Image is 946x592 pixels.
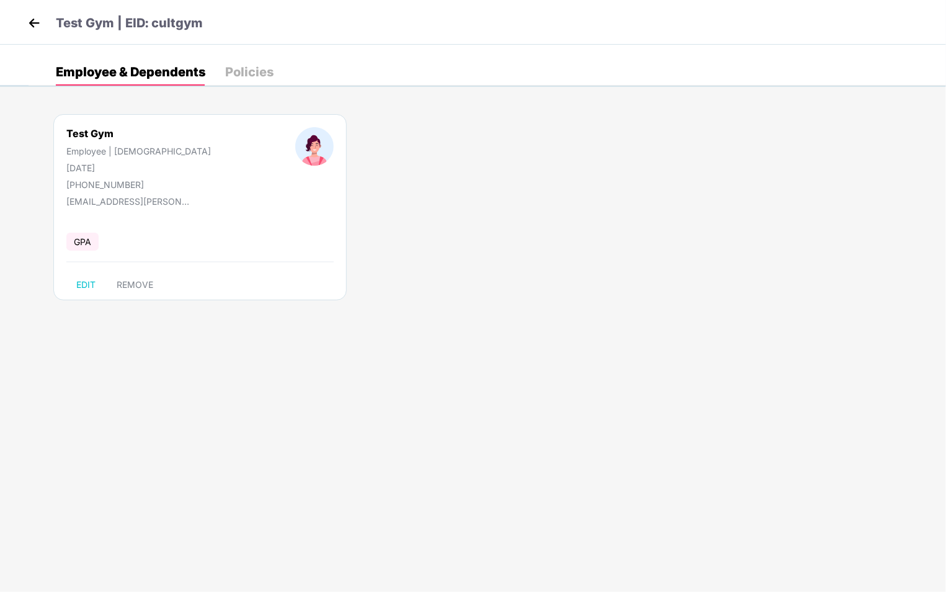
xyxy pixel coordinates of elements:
[66,179,211,190] div: [PHONE_NUMBER]
[76,280,96,290] span: EDIT
[295,127,334,166] img: profileImage
[66,127,211,140] div: Test Gym
[66,275,105,295] button: EDIT
[107,275,163,295] button: REMOVE
[225,66,274,78] div: Policies
[56,14,203,33] p: Test Gym | EID: cultgym
[117,280,153,290] span: REMOVE
[66,196,190,207] div: [EMAIL_ADDRESS][PERSON_NAME][DOMAIN_NAME]
[25,14,43,32] img: back
[66,146,211,156] div: Employee | [DEMOGRAPHIC_DATA]
[66,233,99,251] span: GPA
[56,66,205,78] div: Employee & Dependents
[66,163,211,173] div: [DATE]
